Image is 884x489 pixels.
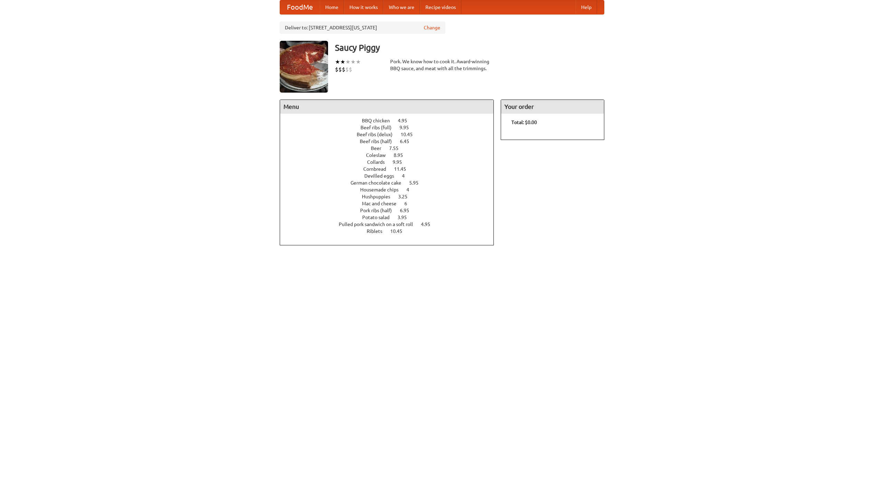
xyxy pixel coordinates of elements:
span: 7.55 [389,145,405,151]
a: Beef ribs (delux) 10.45 [357,132,425,137]
li: ★ [335,58,340,66]
a: FoodMe [280,0,320,14]
a: Recipe videos [420,0,461,14]
a: Riblets 10.45 [367,228,415,234]
li: $ [335,66,338,73]
span: Collards [367,159,392,165]
span: Potato salad [362,215,396,220]
li: $ [338,66,342,73]
span: Beer [371,145,388,151]
span: Mac and cheese [362,201,403,206]
span: 4.95 [398,118,414,123]
a: Pork ribs (half) 6.95 [360,208,422,213]
h3: Saucy Piggy [335,41,604,55]
div: Deliver to: [STREET_ADDRESS][US_STATE] [280,21,445,34]
span: Beef ribs (delux) [357,132,400,137]
li: ★ [340,58,345,66]
span: Pulled pork sandwich on a soft roll [339,222,420,227]
span: 8.95 [394,152,410,158]
span: 6.95 [400,208,416,213]
span: 9.95 [393,159,409,165]
a: Change [424,24,440,31]
span: Devilled eggs [364,173,401,179]
li: $ [345,66,349,73]
a: Who we are [383,0,420,14]
li: $ [342,66,345,73]
span: 6.45 [400,139,416,144]
span: 5.95 [409,180,425,186]
a: BBQ chicken 4.95 [362,118,420,123]
span: 10.45 [401,132,420,137]
a: Hushpuppies 3.25 [362,194,420,199]
a: Collards 9.95 [367,159,415,165]
a: Beer 7.55 [371,145,411,151]
li: ★ [350,58,356,66]
a: How it works [344,0,383,14]
a: Home [320,0,344,14]
span: BBQ chicken [362,118,397,123]
span: 4.95 [421,222,437,227]
li: ★ [345,58,350,66]
span: Beef ribs (half) [360,139,399,144]
a: Devilled eggs 4 [364,173,417,179]
span: Coleslaw [366,152,393,158]
span: 9.95 [400,125,416,130]
span: German chocolate cake [350,180,408,186]
a: Mac and cheese 6 [362,201,420,206]
a: Help [576,0,597,14]
h4: Menu [280,100,493,114]
a: Coleslaw 8.95 [366,152,416,158]
span: 11.45 [394,166,413,172]
span: Pork ribs (half) [360,208,399,213]
div: Pork. We know how to cook it. Award-winning BBQ sauce, and meat with all the trimmings. [390,58,494,72]
a: Housemade chips 4 [360,187,422,192]
a: Beef ribs (full) 9.95 [361,125,422,130]
span: Beef ribs (full) [361,125,398,130]
span: 4 [406,187,416,192]
li: ★ [356,58,361,66]
span: 3.25 [398,194,414,199]
span: Riblets [367,228,389,234]
span: 6 [404,201,414,206]
a: Cornbread 11.45 [363,166,419,172]
span: Housemade chips [360,187,405,192]
a: Potato salad 3.95 [362,215,420,220]
img: angular.jpg [280,41,328,93]
h4: Your order [501,100,604,114]
span: 4 [402,173,412,179]
span: 10.45 [390,228,409,234]
a: Pulled pork sandwich on a soft roll 4.95 [339,222,443,227]
b: Total: $0.00 [511,120,537,125]
span: Hushpuppies [362,194,397,199]
a: Beef ribs (half) 6.45 [360,139,422,144]
span: 3.95 [397,215,414,220]
a: German chocolate cake 5.95 [350,180,431,186]
li: $ [349,66,352,73]
span: Cornbread [363,166,393,172]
